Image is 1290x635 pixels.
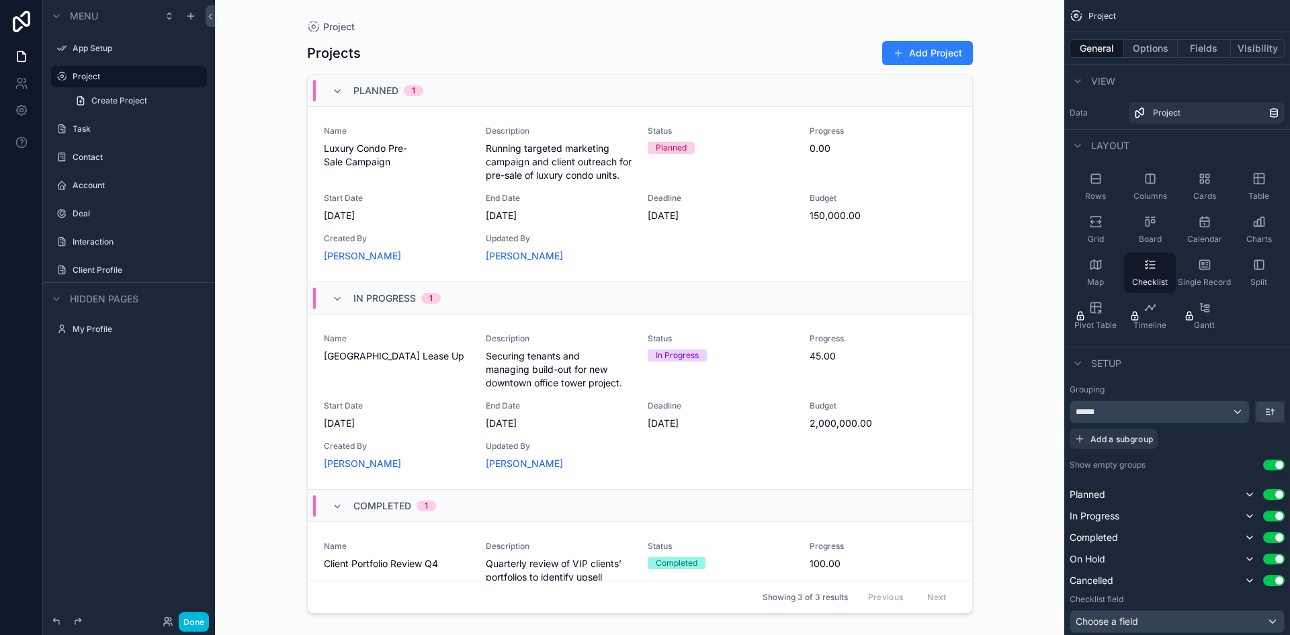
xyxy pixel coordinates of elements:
button: Add a subgroup [1070,429,1158,449]
button: Columns [1124,167,1176,207]
label: App Setup [73,43,199,54]
span: Completed [1070,531,1118,544]
span: Completed [353,499,411,513]
button: Cards [1178,167,1230,207]
span: In Progress [1070,509,1119,523]
button: Checklist [1124,253,1176,293]
span: Charts [1246,234,1272,245]
div: 1 [412,85,415,96]
span: On Hold [1070,552,1105,566]
span: Cards [1193,191,1216,202]
span: Project [1088,11,1116,22]
span: Hidden pages [70,292,138,306]
label: My Profile [73,324,199,335]
span: Project [1153,108,1180,118]
button: Charts [1233,210,1285,250]
span: Pivot Table [1074,320,1117,331]
span: Showing 3 of 3 results [763,592,848,603]
button: Options [1124,39,1178,58]
label: Data [1070,108,1123,118]
button: Pivot Table [1070,296,1121,336]
span: Calendar [1187,234,1222,245]
label: Deal [73,208,199,219]
label: Client Profile [73,265,199,276]
span: Split [1250,277,1267,288]
label: Account [73,180,199,191]
label: Project [73,71,199,82]
a: Project [1129,102,1285,124]
button: Single Record [1178,253,1230,293]
button: Gantt [1178,296,1230,336]
span: Planned [1070,488,1105,501]
button: Done [179,612,209,632]
span: View [1091,75,1115,88]
span: Columns [1133,191,1167,202]
button: Map [1070,253,1121,293]
span: Menu [70,9,98,23]
button: Board [1124,210,1176,250]
label: Interaction [73,237,199,247]
label: Show empty groups [1070,460,1146,470]
span: Timeline [1133,320,1166,331]
span: Map [1087,277,1104,288]
span: Checklist [1132,277,1168,288]
span: Single Record [1178,277,1231,288]
span: Layout [1091,139,1129,153]
button: General [1070,39,1124,58]
span: Grid [1088,234,1104,245]
span: Setup [1091,357,1121,370]
div: 1 [425,501,428,511]
span: Table [1248,191,1269,202]
button: Fields [1178,39,1232,58]
button: Calendar [1178,210,1230,250]
span: Add a subgroup [1090,434,1153,444]
span: Gantt [1194,320,1215,331]
span: Board [1139,234,1162,245]
button: Rows [1070,167,1121,207]
label: Task [73,124,199,134]
label: Checklist field [1070,594,1123,605]
div: 1 [429,293,433,304]
label: Grouping [1070,384,1105,395]
button: Table [1233,167,1285,207]
span: Cancelled [1070,574,1113,587]
button: Timeline [1124,296,1176,336]
button: Split [1233,253,1285,293]
span: Rows [1085,191,1106,202]
span: In Progress [353,292,416,305]
a: Create Project [67,90,207,112]
span: Create Project [91,95,147,106]
span: Planned [353,84,398,97]
label: Contact [73,152,199,163]
button: Visibility [1231,39,1285,58]
button: Grid [1070,210,1121,250]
